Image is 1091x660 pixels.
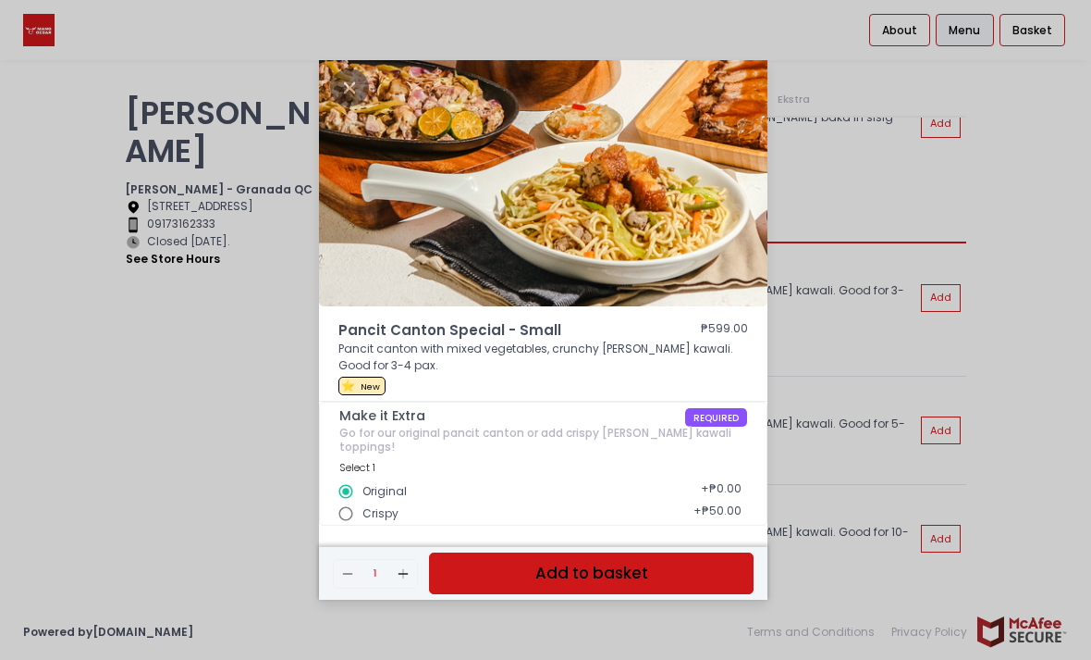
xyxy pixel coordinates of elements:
[685,408,747,427] span: REQUIRED
[338,341,748,374] p: Pancit canton with mixed vegetables, crunchy [PERSON_NAME] kawali. Good for 3-4 pax.
[339,408,685,424] span: Make it Extra
[362,505,398,522] span: Crispy
[319,56,767,307] img: Pancit Canton Special - Small
[361,380,380,392] span: New
[429,553,754,594] button: Add to basket
[330,78,369,95] button: Close
[695,475,747,508] div: + ₱0.00
[701,320,748,342] div: ₱599.00
[339,460,375,475] span: Select 1
[341,378,355,393] span: ⭐
[339,427,747,454] div: Go for our original pancit canton or add crispy [PERSON_NAME] kawali toppings!
[362,483,407,500] span: Original
[688,497,747,530] div: + ₱50.00
[338,320,645,342] span: Pancit Canton Special - Small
